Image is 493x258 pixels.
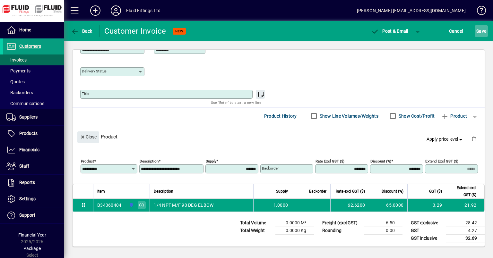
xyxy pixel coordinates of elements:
span: 1/4 NPT M/F 90 DEG ELBOW [154,202,213,208]
app-page-header-button: Back [64,25,99,37]
mat-label: Title [82,91,89,96]
div: Product [73,125,485,148]
app-page-header-button: Delete [466,136,481,142]
span: Suppliers [19,114,38,120]
a: Communications [3,98,64,109]
span: Apply price level [427,136,464,143]
label: Show Cost/Profit [397,113,435,119]
a: Settings [3,191,64,207]
span: Quotes [6,79,25,84]
button: Apply price level [424,133,466,145]
td: GST inclusive [408,234,446,242]
mat-label: Delivery status [82,69,107,73]
div: Customer Invoice [104,26,166,36]
span: GST ($) [429,188,442,195]
span: NEW [175,29,183,33]
mat-label: Extend excl GST ($) [425,159,458,163]
span: 1.0000 [273,202,288,208]
button: Delete [466,131,481,147]
td: GST exclusive [408,219,446,227]
button: Add [85,5,106,16]
mat-label: Description [140,159,159,163]
button: Close [77,131,99,143]
a: Invoices [3,54,64,65]
button: Cancel [447,25,465,37]
span: Backorders [6,90,33,95]
a: Home [3,22,64,38]
span: Extend excl GST ($) [450,184,476,198]
span: Reports [19,180,35,185]
span: Staff [19,163,29,169]
td: 3.29 [407,199,446,212]
span: Products [19,131,38,136]
td: 32.69 [446,234,485,242]
span: Home [19,27,31,32]
span: S [476,29,479,34]
td: 0.00 [364,227,402,234]
button: Back [69,25,94,37]
span: Payments [6,68,30,73]
span: Discount (%) [382,188,403,195]
a: Suppliers [3,109,64,125]
td: 65.0000 [369,199,407,212]
span: Product History [264,111,297,121]
a: Financials [3,142,64,158]
mat-label: Rate excl GST ($) [316,159,344,163]
span: Communications [6,101,44,106]
label: Show Line Volumes/Weights [318,113,378,119]
span: Support [19,212,35,218]
mat-label: Discount (%) [370,159,391,163]
a: Payments [3,65,64,76]
span: Settings [19,196,36,201]
mat-label: Product [81,159,94,163]
div: 62.6200 [334,202,365,208]
button: Product History [262,110,299,122]
td: Rounding [319,227,364,234]
span: Supply [276,188,288,195]
span: Invoices [6,57,27,62]
div: Fluid Fittings Ltd [126,5,160,16]
td: 0.0000 Kg [275,227,314,234]
span: AUCKLAND [127,202,134,209]
a: Quotes [3,76,64,87]
span: Description [154,188,173,195]
span: Financial Year [18,232,46,237]
td: Total Volume [237,219,275,227]
td: 0.0000 M³ [275,219,314,227]
span: Package [23,246,41,251]
div: [PERSON_NAME] [EMAIL_ADDRESS][DOMAIN_NAME] [357,5,466,16]
td: Freight (excl GST) [319,219,364,227]
a: Reports [3,175,64,191]
span: Financials [19,147,39,152]
app-page-header-button: Close [76,134,101,139]
a: Support [3,207,64,223]
a: Knowledge Base [472,1,485,22]
button: Profile [106,5,126,16]
button: Post & Email [368,25,411,37]
td: 28.42 [446,219,485,227]
td: 6.50 [364,219,402,227]
span: Customers [19,44,41,49]
span: P [382,29,385,34]
div: B34360404 [97,202,121,208]
span: Back [71,29,92,34]
a: Products [3,126,64,142]
button: Save [475,25,488,37]
mat-hint: Use 'Enter' to start a new line [211,99,261,106]
span: Product [441,111,467,121]
span: Close [80,132,97,142]
td: Total Weight [237,227,275,234]
a: Backorders [3,87,64,98]
a: Staff [3,158,64,174]
button: Product [438,110,470,122]
td: 21.92 [446,199,484,212]
td: 4.27 [446,227,485,234]
mat-label: Backorder [262,166,279,171]
span: Rate excl GST ($) [336,188,365,195]
span: ost & Email [371,29,408,34]
span: Item [97,188,105,195]
span: Cancel [449,26,463,36]
span: Backorder [309,188,326,195]
span: ave [476,26,486,36]
mat-label: Supply [206,159,216,163]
